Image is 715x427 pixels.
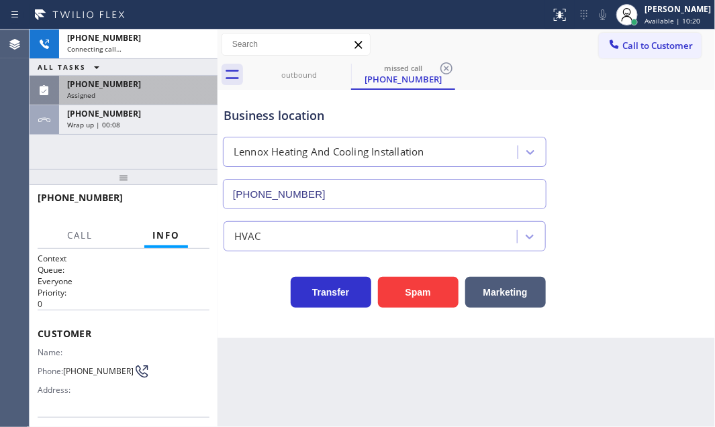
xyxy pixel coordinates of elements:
div: (650) 293-3699 [352,60,454,88]
div: missed call [352,63,454,73]
span: Connecting call… [67,44,122,54]
p: 0 [38,298,209,310]
span: [PHONE_NUMBER] [67,32,141,44]
div: Lennox Heating And Cooling Installation [234,145,424,160]
span: Available | 10:20 [645,16,700,25]
span: Address: [38,385,73,395]
span: Assigned [67,90,95,100]
button: Info [144,223,188,249]
span: Info [152,229,180,241]
button: ALL TASKS [30,59,113,75]
div: [PHONE_NUMBER] [352,73,454,85]
p: Everyone [38,276,209,287]
span: Phone: [38,366,63,376]
h2: Priority: [38,287,209,298]
span: Name: [38,347,73,357]
input: Phone Number [223,179,546,209]
div: HVAC [234,229,261,244]
span: ALL TASKS [38,62,86,72]
button: Mute [593,5,612,24]
span: Customer [38,327,209,340]
h1: Context [38,253,209,264]
span: Call to Customer [622,40,693,52]
span: [PHONE_NUMBER] [63,366,134,376]
span: [PHONE_NUMBER] [67,78,141,90]
div: outbound [248,70,350,80]
div: Business location [224,107,546,125]
button: Marketing [465,277,546,308]
h2: Queue: [38,264,209,276]
button: Spam [378,277,459,308]
button: Call [59,223,101,249]
span: Call [67,229,93,241]
div: [PERSON_NAME] [645,3,711,15]
button: Call to Customer [599,33,702,58]
span: [PHONE_NUMBER] [38,191,123,204]
span: Wrap up | 00:08 [67,120,120,129]
input: Search [222,34,370,55]
button: Transfer [291,277,371,308]
span: [PHONE_NUMBER] [67,108,141,119]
